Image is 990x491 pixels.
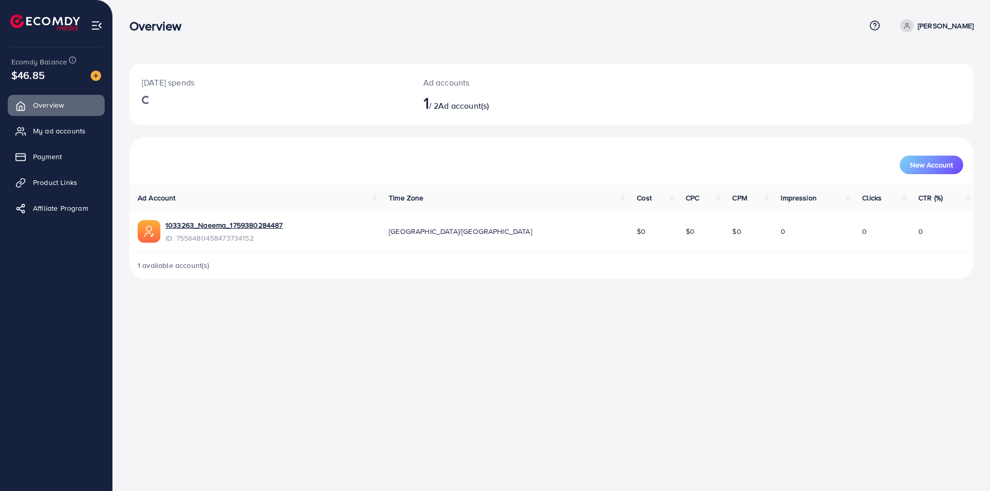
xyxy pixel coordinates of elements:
[423,91,429,114] span: 1
[138,220,160,243] img: ic-ads-acc.e4c84228.svg
[862,226,867,236] span: 0
[8,146,105,167] a: Payment
[33,151,62,162] span: Payment
[423,93,609,112] h2: / 2
[8,121,105,141] a: My ad accounts
[10,14,80,30] img: logo
[910,161,953,168] span: New Account
[686,226,695,236] span: $0
[781,193,817,203] span: Impression
[142,76,399,89] p: [DATE] spends
[129,19,190,33] h3: Overview
[8,172,105,193] a: Product Links
[138,260,210,270] span: 1 available account(s)
[138,193,176,203] span: Ad Account
[918,20,973,32] p: [PERSON_NAME]
[918,226,923,236] span: 0
[33,203,88,213] span: Affiliate Program
[389,193,423,203] span: Time Zone
[896,19,973,32] a: [PERSON_NAME]
[423,76,609,89] p: Ad accounts
[33,100,64,110] span: Overview
[166,220,283,230] a: 1033263_Naeema_1759380284487
[33,126,86,136] span: My ad accounts
[166,233,283,243] span: ID: 7556480458473734152
[637,193,652,203] span: Cost
[900,156,963,174] button: New Account
[33,177,77,188] span: Product Links
[389,226,532,236] span: [GEOGRAPHIC_DATA]/[GEOGRAPHIC_DATA]
[686,193,699,203] span: CPC
[732,226,741,236] span: $0
[91,20,103,31] img: menu
[11,57,67,67] span: Ecomdy Balance
[918,193,943,203] span: CTR (%)
[91,71,101,81] img: image
[8,198,105,218] a: Affiliate Program
[637,226,646,236] span: $0
[8,95,105,115] a: Overview
[732,193,747,203] span: CPM
[11,67,45,82] span: $46.85
[781,226,785,236] span: 0
[438,100,489,111] span: Ad account(s)
[862,193,882,203] span: Clicks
